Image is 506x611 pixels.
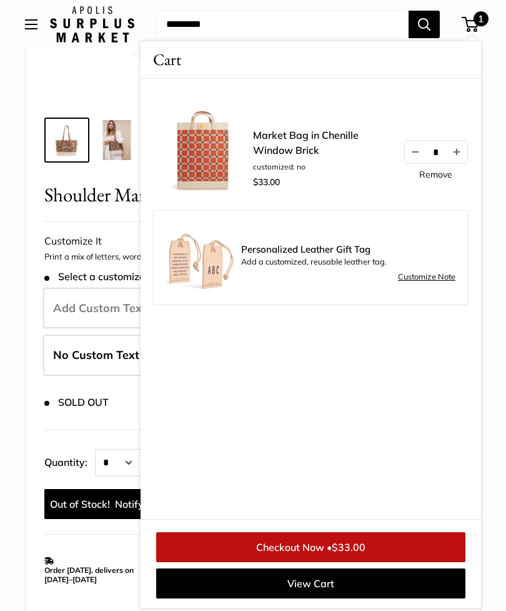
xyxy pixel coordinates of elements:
span: SOLD OUT [44,396,109,408]
span: $33.00 [332,541,365,553]
input: Quantity [426,146,446,157]
span: No Custom Text [53,348,139,362]
span: Cart [153,48,181,72]
a: Checkout Now •$33.00 [156,532,465,562]
img: description_Make it yours with custom printed text. [47,120,87,160]
span: Add Custom Text [53,301,146,315]
a: Notify Me [44,489,166,519]
input: Search... [156,11,409,38]
label: Add Custom Text [43,288,464,329]
strong: Order [DATE], delivers on [DATE]–[DATE] [44,565,134,584]
a: 1 [463,17,479,32]
a: Market Bag in Chenille Window Brick [253,128,390,158]
div: Add a customized, reusable leather tag. [241,245,455,270]
label: Leave Blank [43,335,464,376]
span: Shoulder Market Bag in Cheetah Print [44,183,417,206]
button: Open menu [25,19,37,29]
p: Print a mix of letters, words, and numbers to make it unmistakably yours. [44,251,462,263]
span: Select a customization option [44,271,195,283]
span: Personalized Leather Gift Tag [241,245,455,255]
a: Customize Note [398,270,455,285]
div: Customize It [44,232,462,251]
label: Quantity: [44,445,95,477]
a: View Cart [156,568,465,598]
img: Luggage Tag [166,223,235,292]
button: Search [409,11,440,38]
a: description_Make it yours with custom printed text. [44,118,89,163]
img: Apolis: Surplus Market [50,6,134,43]
img: Shoulder Market Bag in Cheetah Print [97,120,137,160]
button: Decrease quantity by 1 [405,141,426,163]
li: customized: no [253,161,390,173]
span: $33.00 [253,176,280,188]
button: Increase quantity by 1 [446,141,467,163]
a: Remove [419,170,452,179]
span: 1 [474,11,489,26]
a: Shoulder Market Bag in Cheetah Print [94,118,139,163]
